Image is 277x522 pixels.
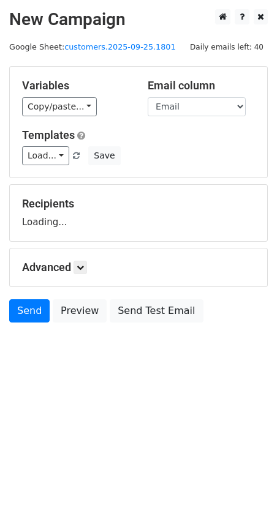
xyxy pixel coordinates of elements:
h5: Email column [148,79,255,92]
h5: Recipients [22,197,255,211]
a: Copy/paste... [22,97,97,116]
h5: Variables [22,79,129,92]
a: customers.2025-09-25.1801 [64,42,175,51]
a: Daily emails left: 40 [186,42,268,51]
a: Send [9,299,50,323]
h5: Advanced [22,261,255,274]
a: Load... [22,146,69,165]
h2: New Campaign [9,9,268,30]
a: Preview [53,299,107,323]
small: Google Sheet: [9,42,176,51]
div: Loading... [22,197,255,229]
a: Send Test Email [110,299,203,323]
a: Templates [22,129,75,141]
span: Daily emails left: 40 [186,40,268,54]
button: Save [88,146,120,165]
